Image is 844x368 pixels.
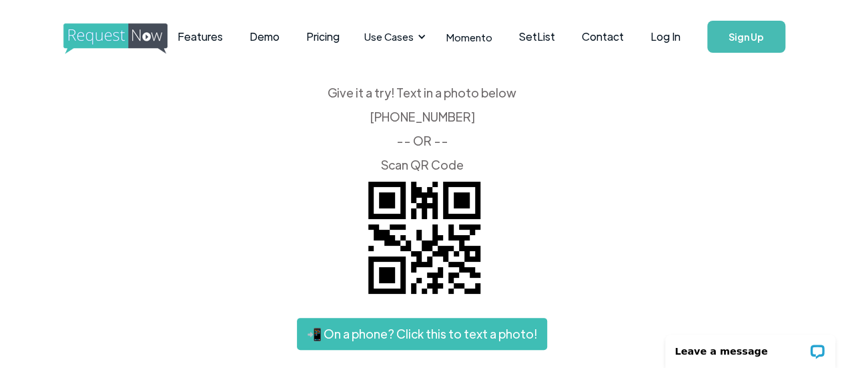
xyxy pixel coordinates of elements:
[63,87,781,171] div: Give it a try! Text in a photo below ‍ [PHONE_NUMBER] ‍ -- OR -- ‍ Scan QR Code
[657,326,844,368] iframe: LiveChat chat widget
[164,16,236,57] a: Features
[236,16,293,57] a: Demo
[707,21,785,53] a: Sign Up
[358,171,491,305] img: QR code
[293,16,353,57] a: Pricing
[637,13,694,60] a: Log In
[433,17,506,57] a: Momento
[506,16,568,57] a: SetList
[356,16,430,57] div: Use Cases
[568,16,637,57] a: Contact
[364,29,414,44] div: Use Cases
[297,318,547,350] a: 📲 On a phone? Click this to text a photo!
[63,23,192,54] img: requestnow logo
[63,23,131,50] a: home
